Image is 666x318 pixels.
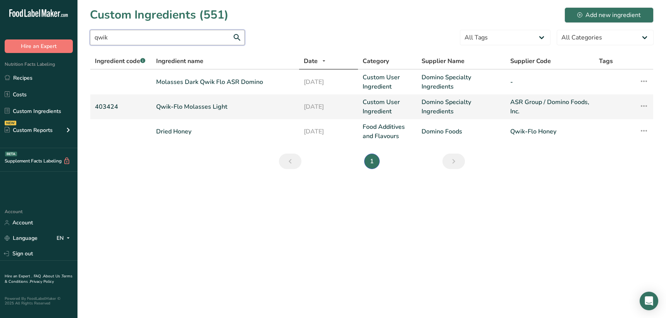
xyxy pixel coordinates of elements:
a: Domino Specialty Ingredients [422,97,501,116]
a: [DATE] [304,77,353,87]
a: Custom User Ingredient [363,73,412,91]
a: Qwik-Flo Honey [510,127,590,136]
span: Ingredient name [156,56,203,66]
span: Date [304,56,318,66]
a: About Us . [43,274,62,279]
a: 403424 [95,102,147,111]
a: Dried Honey [156,127,294,136]
div: NEW [5,121,16,125]
button: Hire an Expert [5,39,73,53]
div: EN [57,234,73,243]
h1: Custom Ingredients (551) [90,6,229,24]
a: Privacy Policy [30,279,54,284]
div: Custom Reports [5,126,53,134]
a: FAQ . [34,274,43,279]
button: Add new ingredient [564,7,654,23]
a: Terms & Conditions . [5,274,72,284]
span: Supplier Name [422,56,465,66]
a: ASR Group / Domino Foods, Inc. [510,97,590,116]
a: [DATE] [304,102,353,111]
a: Custom User Ingredient [363,97,412,116]
div: BETA [5,152,17,156]
div: Add new ingredient [577,10,641,20]
a: Domino Foods [422,127,501,136]
a: Next [442,154,465,169]
a: Food Additives and Flavours [363,122,412,141]
span: Supplier Code [510,56,551,66]
a: Hire an Expert . [5,274,32,279]
a: Previous [279,154,301,169]
a: - [510,77,590,87]
a: Domino Specialty Ingredients [422,73,501,91]
span: Tags [599,56,613,66]
input: Search for ingredient [90,30,245,45]
a: Molasses Dark Qwik Flo ASR Domino [156,77,294,87]
div: Open Intercom Messenger [640,292,658,310]
span: Category [363,56,389,66]
a: [DATE] [304,127,353,136]
div: Powered By FoodLabelMaker © 2025 All Rights Reserved [5,296,73,306]
span: Ingredient code [95,57,145,65]
a: Qwik-Flo Molasses Light [156,102,294,111]
a: Language [5,231,38,245]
